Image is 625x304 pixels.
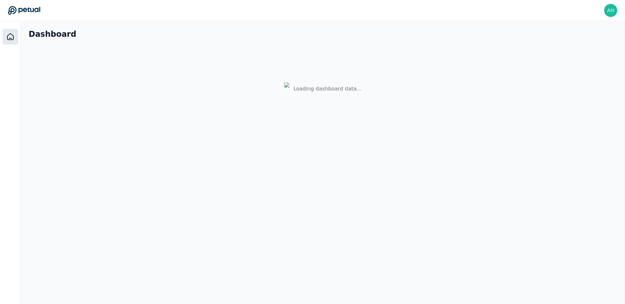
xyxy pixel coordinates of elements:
img: Logo [284,82,291,95]
div: Loading dashboard data... [293,85,361,93]
a: Dashboard [3,29,18,45]
img: andrew+reddit@petual.ai [604,4,617,17]
a: Go to Dashboard [8,6,40,15]
h1: Dashboard [29,29,76,39]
